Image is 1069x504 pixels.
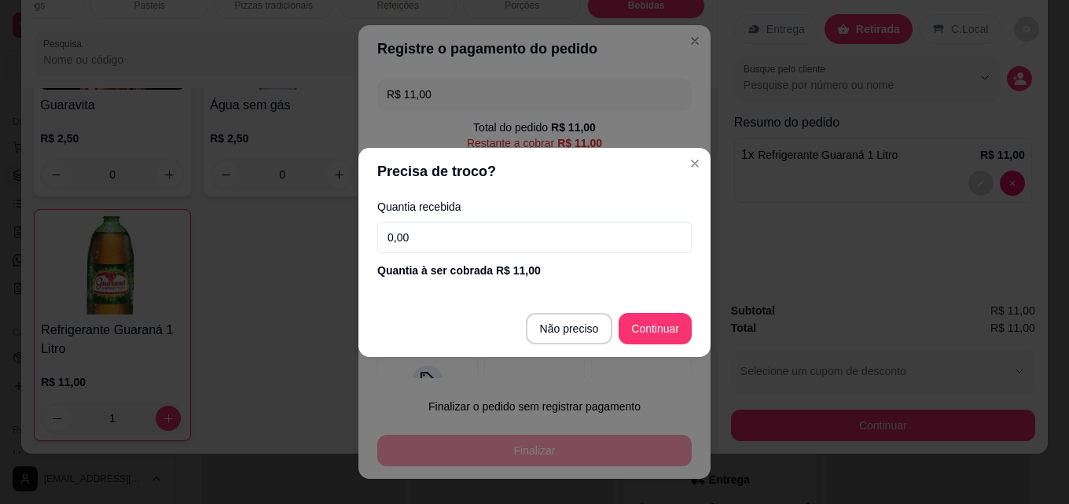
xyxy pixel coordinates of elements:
[682,151,707,176] button: Close
[619,313,692,344] button: Continuar
[526,313,613,344] button: Não preciso
[377,201,692,212] label: Quantia recebida
[377,263,692,278] div: Quantia à ser cobrada R$ 11,00
[358,148,711,195] header: Precisa de troco?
